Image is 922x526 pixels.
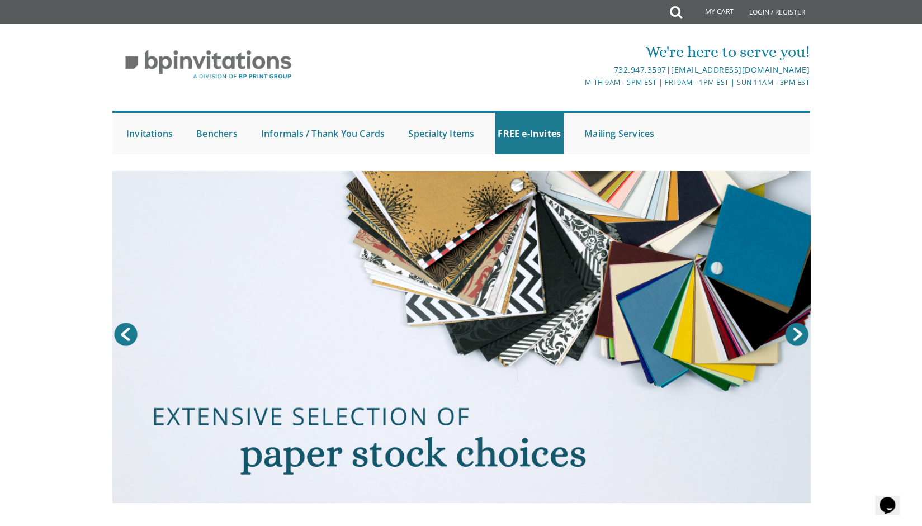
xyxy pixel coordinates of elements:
[193,113,240,154] a: Benchers
[681,1,741,23] a: My Cart
[346,41,810,63] div: We're here to serve you!
[581,113,657,154] a: Mailing Services
[346,77,810,88] div: M-Th 9am - 5pm EST | Fri 9am - 1pm EST | Sun 11am - 3pm EST
[405,113,477,154] a: Specialty Items
[495,113,564,154] a: FREE e-Invites
[613,64,666,75] a: 732.947.3597
[875,481,911,515] iframe: chat widget
[258,113,387,154] a: Informals / Thank You Cards
[783,320,811,348] a: Next
[112,41,304,88] img: BP Invitation Loft
[346,63,810,77] div: |
[671,64,810,75] a: [EMAIL_ADDRESS][DOMAIN_NAME]
[124,113,176,154] a: Invitations
[112,320,140,348] a: Prev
